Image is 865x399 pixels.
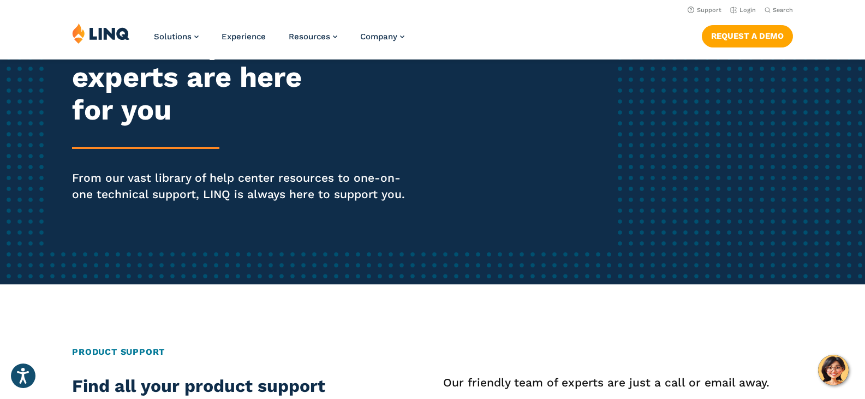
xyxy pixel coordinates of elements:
button: Hello, have a question? Let’s chat. [818,355,849,385]
a: Experience [222,32,266,41]
button: Open Search Bar [765,6,793,14]
a: Resources [289,32,337,41]
h2: Product Support [72,346,793,359]
p: Our friendly team of experts are just a call or email away. [443,374,793,391]
span: Resources [289,32,330,41]
a: Company [360,32,404,41]
h2: Real K‑12 product experts are here for you [72,28,405,126]
a: Request a Demo [702,25,793,47]
img: LINQ | K‑12 Software [72,23,130,44]
a: Login [730,7,756,14]
span: Solutions [154,32,192,41]
span: Company [360,32,397,41]
p: From our vast library of help center resources to one-on-one technical support, LINQ is always he... [72,170,405,203]
a: Solutions [154,32,199,41]
nav: Button Navigation [702,23,793,47]
span: Search [773,7,793,14]
a: Support [688,7,721,14]
nav: Primary Navigation [154,23,404,59]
